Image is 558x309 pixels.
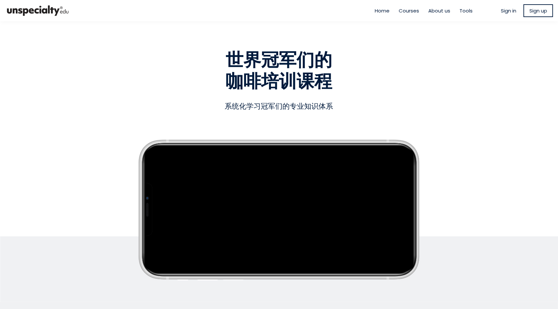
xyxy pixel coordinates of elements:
[524,4,553,17] a: Sign up
[92,100,466,112] div: 系统化学习冠军们的专业知识体系
[501,7,516,14] a: Sign in
[92,49,466,92] h1: 世界冠军们的 咖啡培训课程
[375,7,390,14] a: Home
[459,7,473,14] a: Tools
[428,7,450,14] a: About us
[5,3,71,19] img: bc390a18feecddb333977e298b3a00a1.png
[529,7,547,14] span: Sign up
[399,7,419,14] a: Courses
